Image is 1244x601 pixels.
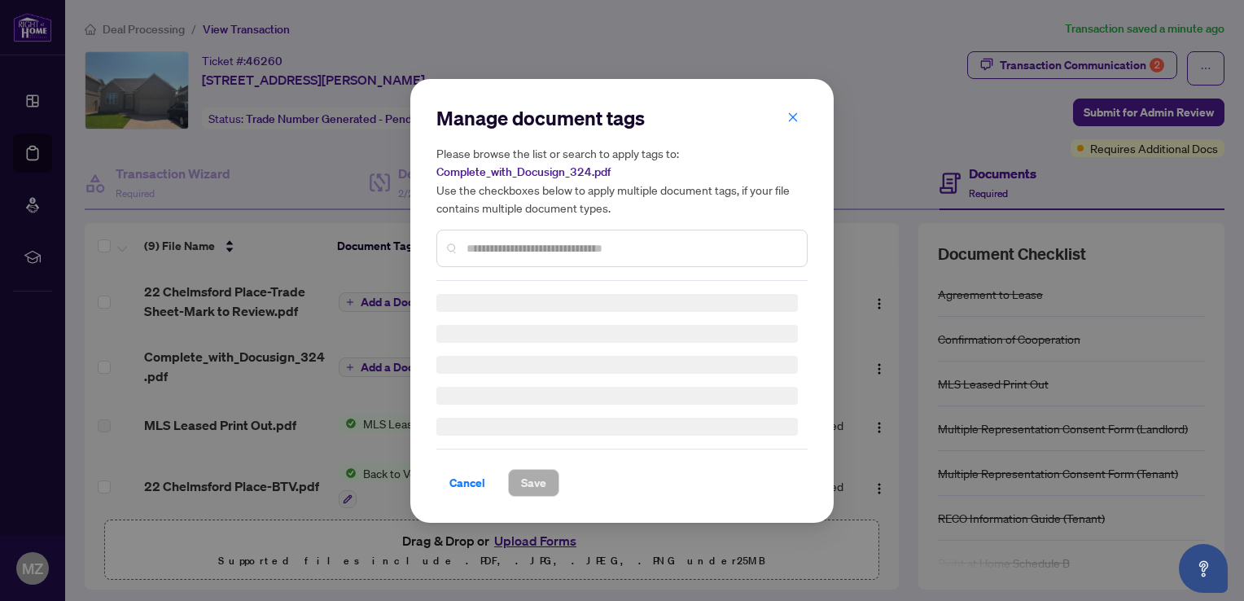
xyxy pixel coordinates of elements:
button: Save [508,469,559,497]
span: Cancel [449,470,485,496]
button: Open asap [1179,544,1228,593]
h5: Please browse the list or search to apply tags to: Use the checkboxes below to apply multiple doc... [436,144,808,217]
span: close [787,111,799,122]
span: Complete_with_Docusign_324.pdf [436,165,611,179]
h2: Manage document tags [436,105,808,131]
button: Cancel [436,469,498,497]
